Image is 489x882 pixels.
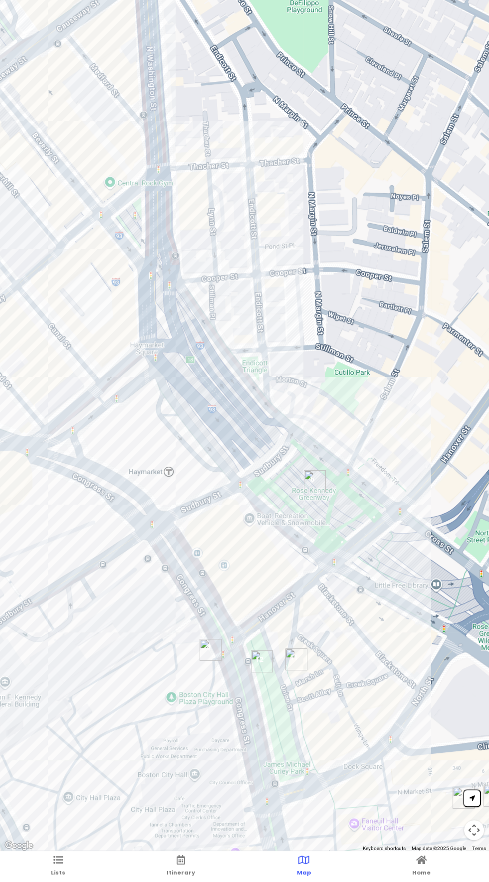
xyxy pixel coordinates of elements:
[363,845,406,852] button: Keyboard shortcuts
[196,635,226,665] div: The Plaza Playscape
[51,869,65,877] span: Lists
[412,846,466,851] span: Map data ©2025 Google
[412,869,431,877] span: Home
[281,644,311,674] div: Union Oyster House
[297,851,311,882] a: Map
[412,851,431,882] a: Home
[449,783,479,813] div: Faneuil Hall Marketplace
[2,839,35,852] img: Google
[297,869,311,877] span: Map
[2,839,35,852] a: Open this area in Google Maps (opens a new window)
[300,466,330,496] div: Rose Kennedy Greenway
[247,646,277,676] div: The New England Holocaust Memorial
[167,869,195,877] span: Itinerary
[472,846,486,851] a: Terms (opens in new tab)
[464,820,484,840] button: Map camera controls
[167,851,195,882] a: Itinerary
[51,851,65,882] a: Lists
